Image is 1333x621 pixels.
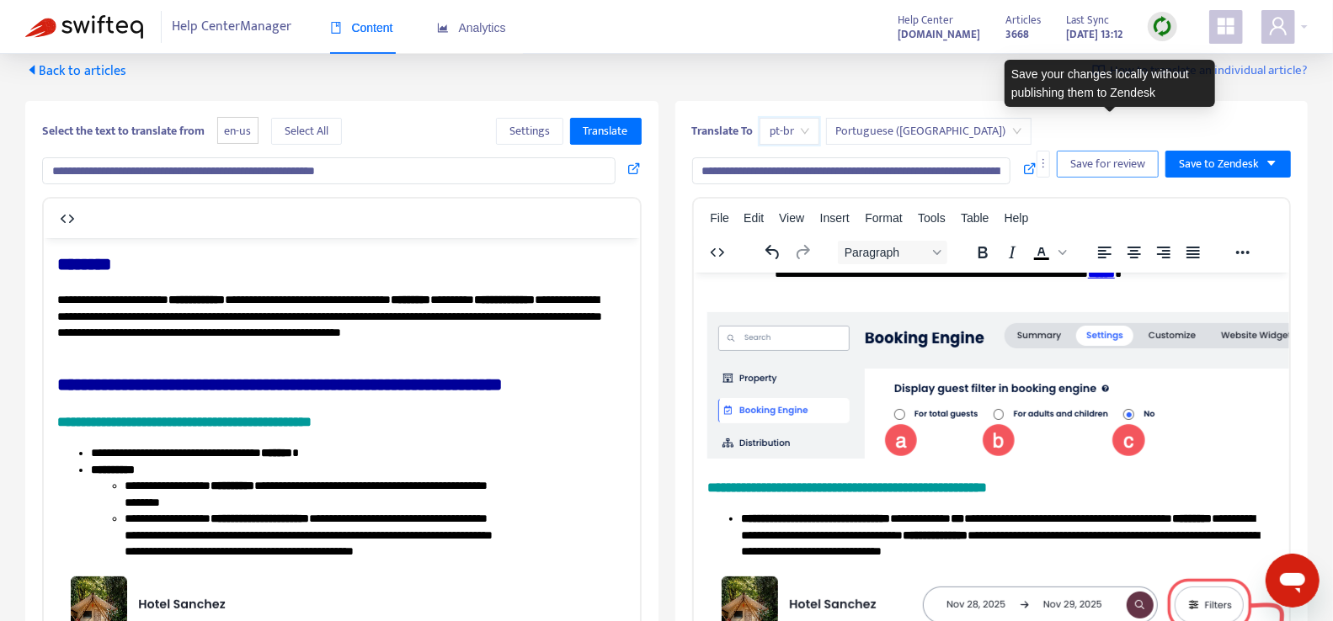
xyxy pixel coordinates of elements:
span: book [330,22,342,34]
span: View [779,211,804,225]
span: Save for review [1070,155,1145,173]
span: Edit [744,211,764,225]
button: Align right [1149,241,1177,264]
span: user [1268,16,1288,36]
a: [DOMAIN_NAME] [898,24,980,44]
button: Undo [758,241,786,264]
span: Table [961,211,989,225]
button: Italic [997,241,1026,264]
span: Translate [584,122,628,141]
span: caret-down [1266,157,1277,169]
b: Select the text to translate from [42,121,205,141]
button: Select All [271,118,342,145]
img: sync.dc5367851b00ba804db3.png [1152,16,1173,37]
strong: [DATE] 13:12 [1066,25,1122,44]
span: Tools [918,211,946,225]
span: Help Center [898,11,953,29]
button: Bold [968,241,996,264]
span: en-us [217,117,259,145]
span: Back to articles [25,60,126,82]
button: Block Paragraph [837,241,946,264]
strong: [DOMAIN_NAME] [898,25,980,44]
span: Save to Zendesk [1179,155,1259,173]
button: Align left [1090,241,1118,264]
button: Reveal or hide additional toolbar items [1228,241,1256,264]
button: more [1037,151,1050,178]
span: Help [1005,211,1029,225]
b: Translate To [692,121,754,141]
iframe: Button to launch messaging window [1266,554,1320,608]
span: Paragraph [844,246,926,259]
button: Translate [570,118,642,145]
button: Redo [787,241,816,264]
img: Swifteq [25,15,143,39]
button: Justify [1178,241,1207,264]
span: Format [865,211,902,225]
span: more [1037,157,1049,169]
span: Portuguese (Brazil) [836,119,1021,144]
span: Last Sync [1066,11,1109,29]
span: File [710,211,729,225]
div: Text color Black [1026,241,1069,264]
span: Help Center Manager [173,11,292,43]
span: Content [330,21,393,34]
button: Settings [496,118,563,145]
span: Articles [1005,11,1041,29]
span: area-chart [437,22,449,34]
span: Select All [285,122,328,141]
img: 41970238661275 [13,40,686,186]
span: Insert [820,211,850,225]
span: caret-left [25,63,39,77]
button: Align center [1119,241,1148,264]
div: Save your changes locally without publishing them to Zendesk [1005,60,1215,107]
span: Analytics [437,21,506,34]
span: pt-br [770,119,809,144]
button: Save for review [1057,151,1159,178]
span: Settings [509,122,550,141]
span: appstore [1216,16,1236,36]
strong: 3668 [1005,25,1029,44]
button: Save to Zendeskcaret-down [1165,151,1291,178]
